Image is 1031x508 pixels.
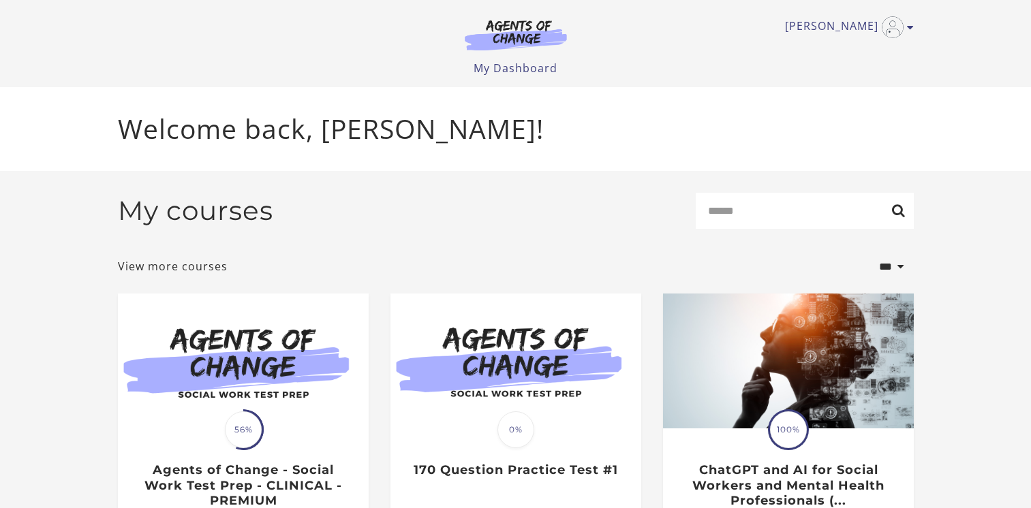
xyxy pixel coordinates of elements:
h3: 170 Question Practice Test #1 [405,462,626,478]
img: Agents of Change Logo [450,19,581,50]
span: 100% [770,411,807,448]
a: Toggle menu [785,16,907,38]
a: View more courses [118,258,228,274]
p: Welcome back, [PERSON_NAME]! [118,109,914,149]
span: 0% [497,411,534,448]
span: 56% [225,411,262,448]
h2: My courses [118,195,273,227]
a: My Dashboard [474,61,557,76]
